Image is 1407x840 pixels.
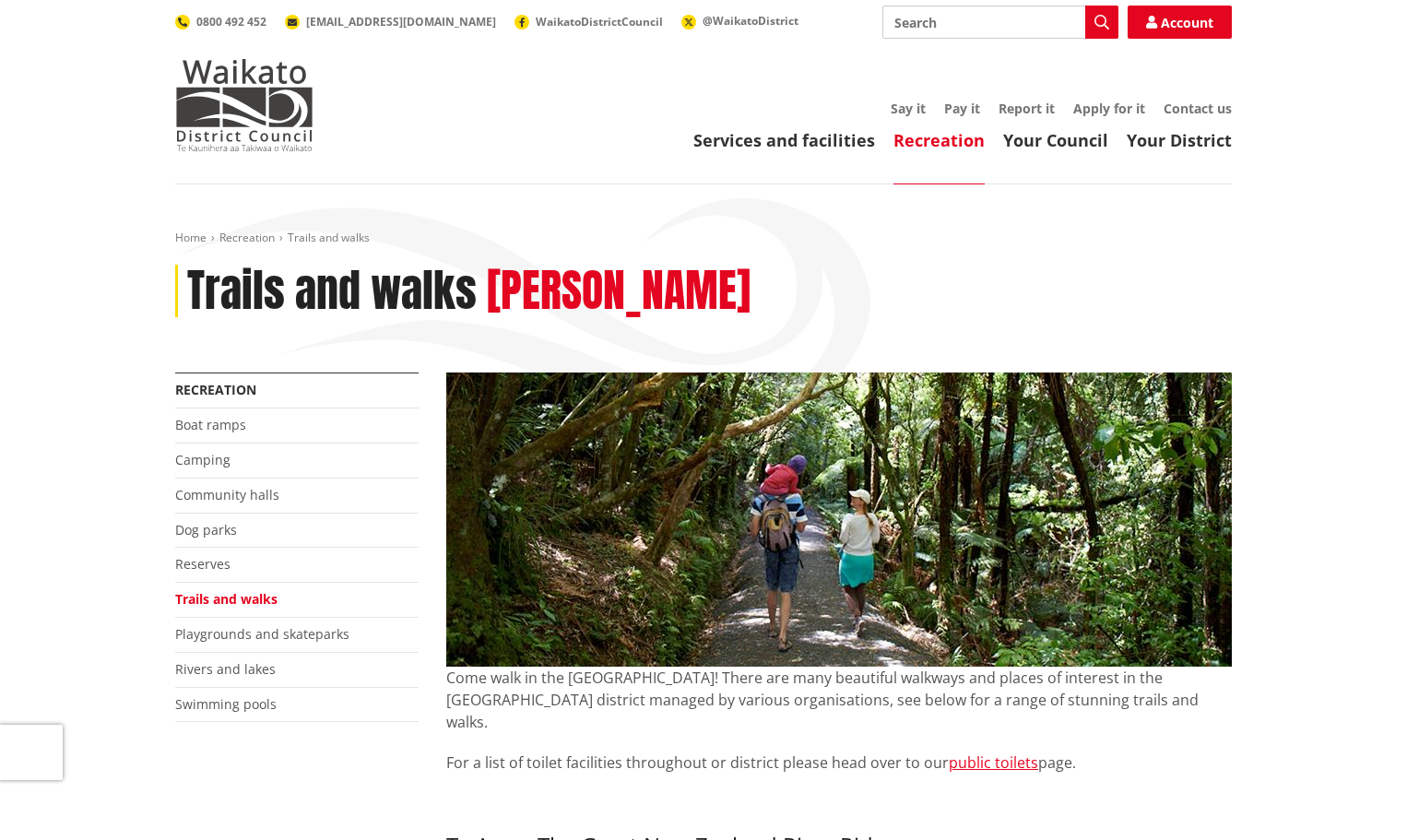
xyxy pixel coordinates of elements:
a: Say it [891,100,926,117]
a: WaikatoDistrictCouncil [514,14,663,30]
span: 0800 492 452 [196,14,266,30]
a: Trails and walks [175,590,278,608]
a: Rivers and lakes [175,660,276,678]
a: [EMAIL_ADDRESS][DOMAIN_NAME] [285,14,496,30]
a: Camping [175,451,231,468]
span: Trails and walks [288,230,370,245]
a: Your Council [1003,129,1108,151]
a: Pay it [944,100,980,117]
h1: Trails and walks [187,265,477,318]
a: Dog parks [175,521,237,538]
a: Recreation [175,381,256,398]
a: Community halls [175,486,279,503]
a: @WaikatoDistrict [681,13,798,29]
a: public toilets [949,752,1038,773]
input: Search input [882,6,1118,39]
a: Your District [1127,129,1232,151]
a: Recreation [893,129,985,151]
a: Account [1128,6,1232,39]
img: Bridal Veil Falls [446,373,1232,667]
p: Come walk in the [GEOGRAPHIC_DATA]! There are many beautiful walkways and places of interest in t... [446,667,1232,733]
h2: [PERSON_NAME] [487,265,751,318]
a: Boat ramps [175,416,246,433]
a: Home [175,230,207,245]
nav: breadcrumb [175,231,1232,246]
a: Services and facilities [693,129,875,151]
span: WaikatoDistrictCouncil [536,14,663,30]
a: Apply for it [1073,100,1145,117]
a: Contact us [1164,100,1232,117]
span: [EMAIL_ADDRESS][DOMAIN_NAME] [306,14,496,30]
a: Playgrounds and skateparks [175,625,349,643]
a: Recreation [219,230,275,245]
p: For a list of toilet facilities throughout or district please head over to our page. [446,751,1232,774]
span: @WaikatoDistrict [703,13,798,29]
img: Waikato District Council - Te Kaunihera aa Takiwaa o Waikato [175,59,313,151]
a: 0800 492 452 [175,14,266,30]
a: Swimming pools [175,695,277,713]
a: Report it [999,100,1055,117]
a: Reserves [175,555,231,573]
